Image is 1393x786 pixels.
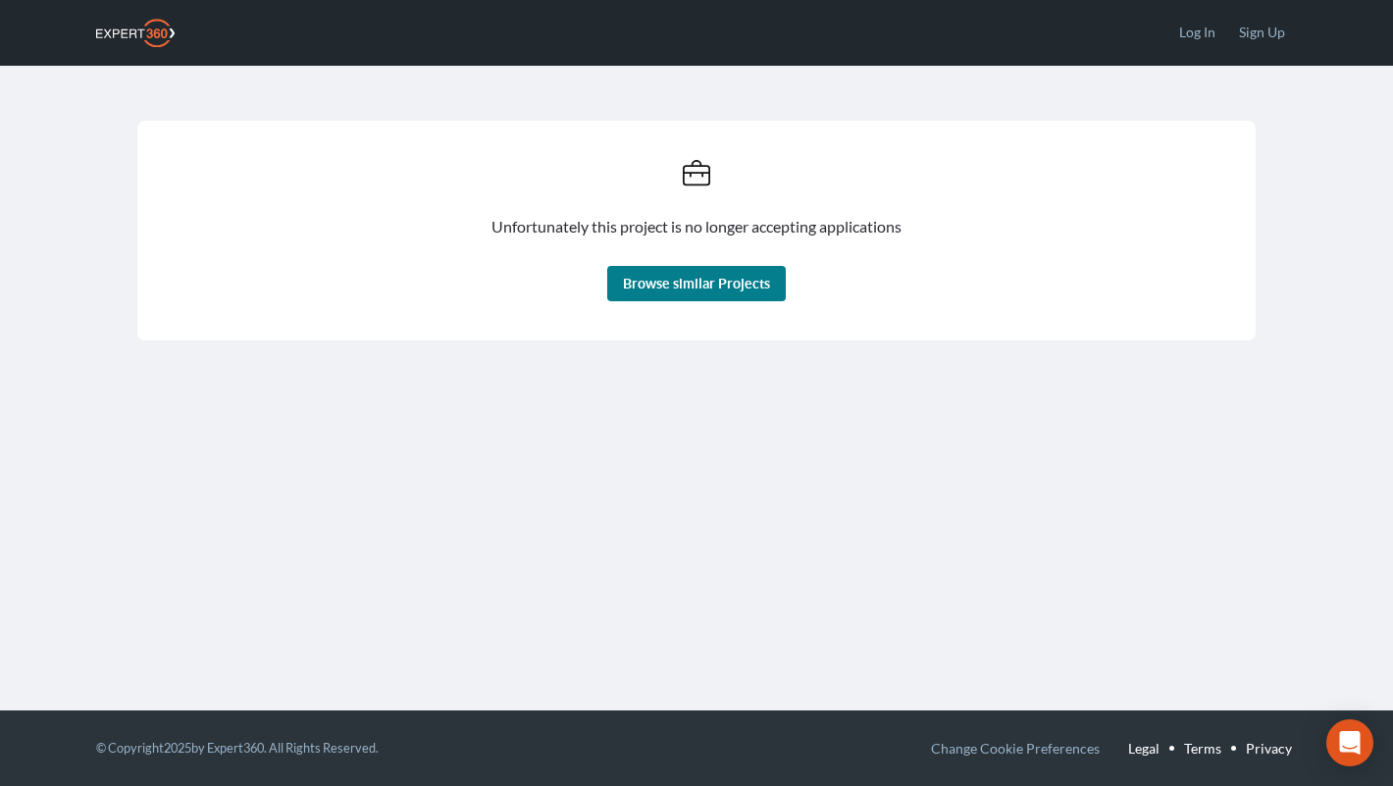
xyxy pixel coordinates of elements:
div: Open Intercom Messenger [1326,719,1373,766]
svg: icon [683,160,710,187]
button: Change Cookie Preferences [931,735,1100,761]
a: Privacy [1246,735,1292,761]
a: Terms [1184,735,1221,761]
small: © Copyright 2025 by Expert360. All Rights Reserved. [96,740,379,756]
span: Unfortunately this project is no longer accepting applications [491,217,902,236]
a: Browse similar Projects [607,266,786,301]
img: Expert360 [96,19,175,47]
a: Legal [1128,735,1160,761]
